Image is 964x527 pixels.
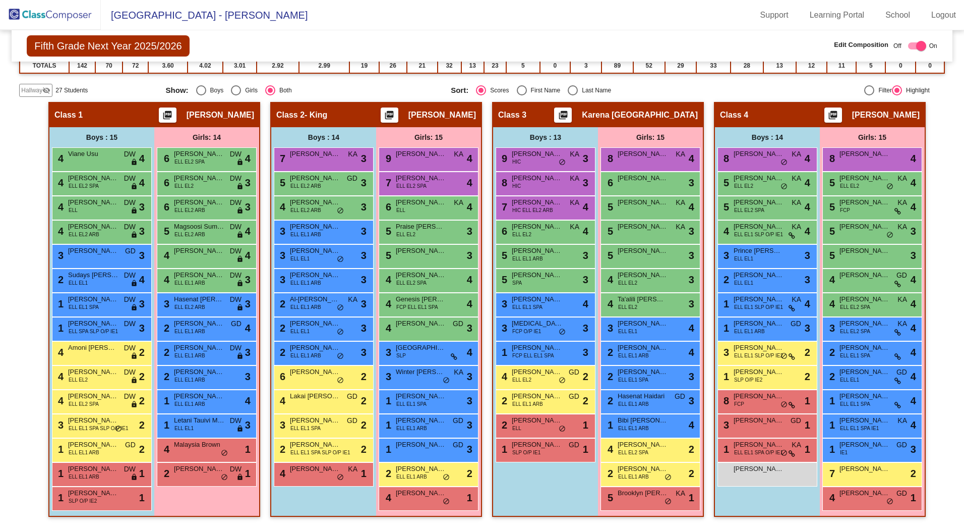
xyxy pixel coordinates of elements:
span: 3 [277,226,285,237]
span: ELL EL1 ARB [290,279,321,287]
span: Class 4 [720,110,748,120]
span: GD [125,246,136,256]
span: GD [896,270,907,281]
span: [PERSON_NAME] [512,197,562,207]
span: KA [792,173,801,184]
span: ELL EL2 ARB [174,231,205,238]
span: ELL EL2 ARB [174,206,205,214]
span: On [929,41,937,50]
div: Scores [486,86,509,95]
span: 5 [161,226,169,237]
span: 4 [139,175,145,190]
span: 4 [911,175,916,190]
span: [PERSON_NAME] [68,246,118,256]
td: 0 [540,58,571,73]
span: [PERSON_NAME] [618,246,668,256]
span: 3 [139,248,145,263]
span: lock [236,207,244,215]
span: [PERSON_NAME] [PERSON_NAME] [174,149,224,159]
span: ELL EL1 SLP O/P IE1 [734,231,783,238]
span: DW [124,197,136,208]
span: ELL EL2 SPA [174,158,205,166]
span: [PERSON_NAME] [512,222,562,232]
span: [PERSON_NAME] [68,222,118,232]
td: 5 [856,58,885,73]
span: 3 [689,224,694,239]
div: Girls [241,86,258,95]
td: 12 [796,58,827,73]
span: 3 [689,175,694,190]
div: Boys : 13 [493,127,598,147]
span: ELL EL2 ARB [290,206,321,214]
mat-radio-group: Select an option [451,85,729,95]
span: 4 [689,151,694,166]
span: 3 [583,175,588,190]
span: 4 [139,151,145,166]
span: 3 [277,274,285,285]
span: [PERSON_NAME] [68,197,118,207]
span: [PERSON_NAME] [396,149,446,159]
span: 4 [467,151,472,166]
div: Girls: 15 [598,127,703,147]
span: [PERSON_NAME] [839,270,890,280]
span: DW [124,222,136,232]
span: KA [792,222,801,232]
span: 6 [161,153,169,164]
span: Class 3 [498,110,526,120]
span: 3 [911,248,916,263]
span: 8 [499,177,507,188]
span: Off [893,41,901,50]
span: ELL EL1 ARB [174,279,205,287]
span: do_not_disturb_alt [559,159,566,167]
span: 8 [827,153,835,164]
span: [PERSON_NAME] [290,246,340,256]
span: KA [570,149,579,160]
span: - King [305,110,327,120]
span: 4 [383,274,391,285]
button: Print Students Details [159,108,176,123]
span: lock [131,231,138,239]
span: lock [236,159,244,167]
span: lock [131,207,138,215]
mat-radio-group: Select an option [166,85,444,95]
span: 4 [161,250,169,261]
span: FCP [840,206,850,214]
span: 3 [55,250,64,261]
span: [PERSON_NAME] [290,222,340,232]
div: Boys : 14 [715,127,820,147]
div: Boys : 15 [49,127,154,147]
span: DW [230,149,242,160]
span: [PERSON_NAME] [839,173,890,183]
span: 3 [361,272,367,287]
span: 3 [689,272,694,287]
td: 72 [123,58,148,73]
span: 3 [805,272,810,287]
span: lock [236,183,244,191]
span: 4 [805,199,810,215]
span: 5 [277,177,285,188]
div: Girls: 14 [154,127,259,147]
span: 4 [805,224,810,239]
span: 2 [55,274,64,285]
span: KA [454,197,463,208]
td: 142 [69,58,95,73]
td: 0 [916,58,944,73]
td: 21 [407,58,438,73]
span: 3 [361,248,367,263]
span: 9 [499,153,507,164]
td: 5 [506,58,539,73]
mat-icon: picture_as_pdf [827,110,839,124]
span: 4 [583,199,588,215]
span: 4 [161,274,169,285]
td: 89 [601,58,633,73]
span: [PERSON_NAME] [839,246,890,256]
span: do_not_disturb_alt [780,183,788,191]
a: School [877,7,918,23]
span: ELL EL2 [618,279,637,287]
span: lock [131,183,138,191]
span: 5 [827,177,835,188]
span: 9 [383,153,391,164]
span: ELL [396,206,405,214]
span: KA [897,222,907,232]
span: do_not_disturb_alt [337,255,344,263]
